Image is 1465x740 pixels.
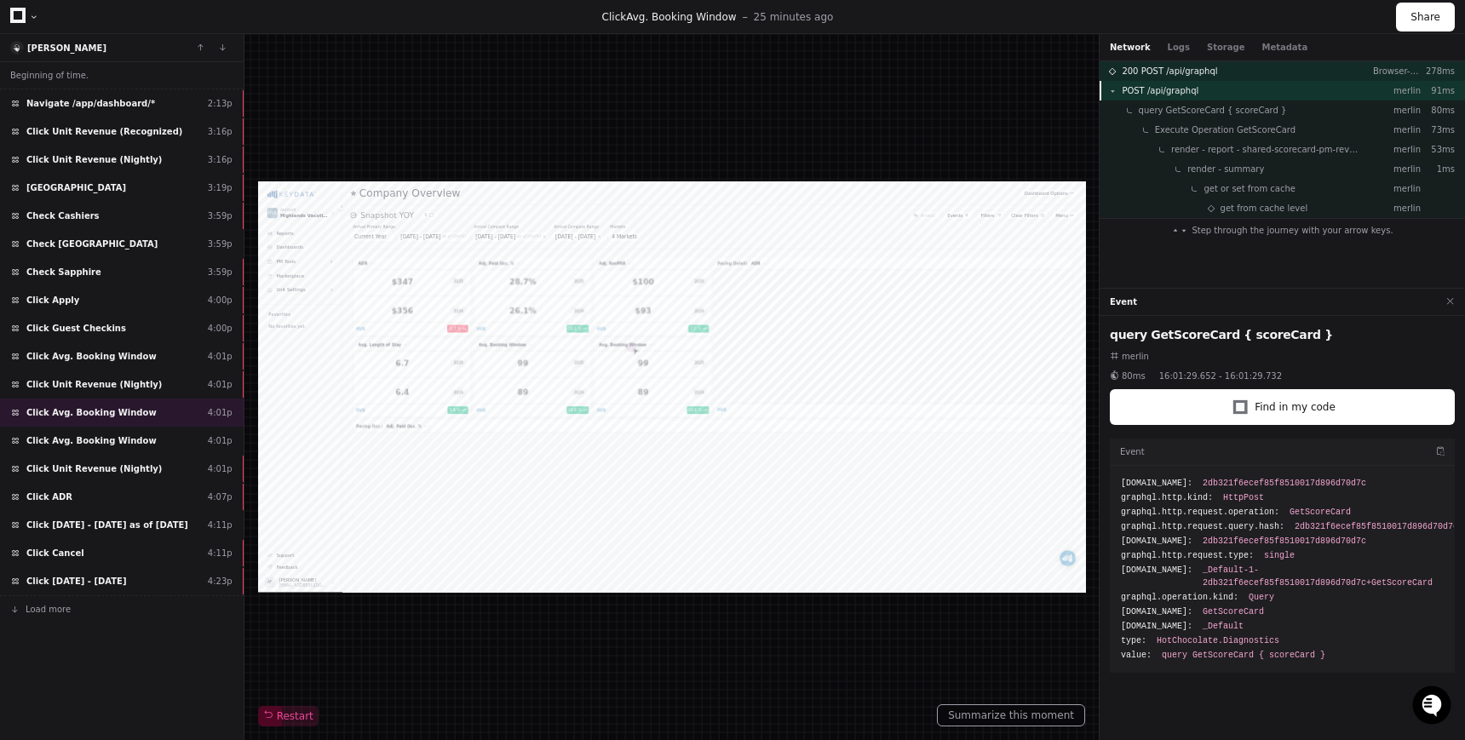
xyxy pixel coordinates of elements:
span: 89 [1000,544,1028,568]
p: merlin [1373,163,1421,175]
span: 99 [683,468,711,491]
div: 4:01p [208,462,233,475]
p: 53ms [1421,143,1455,156]
span: merlin [1122,350,1149,363]
div: 3:59p [208,209,233,222]
div: ADR [1297,209,1324,223]
div: [DATE] - [DATE] [375,135,480,156]
button: Metadata [1261,41,1307,54]
div: HVR [257,375,282,402]
h2: query GetScoreCard { scoreCard } [1110,326,1455,343]
button: Event [1110,295,1137,308]
div: 2024 [1143,331,1181,352]
span: [DOMAIN_NAME]: [1121,564,1192,577]
button: Start new chat [290,132,310,152]
span: Click [DATE] - [DATE] [26,575,126,588]
p: merlin [1373,123,1421,136]
span: 2db321f6ecef85f8510017d896d70d7c [1203,477,1366,490]
p: 1ms [1421,163,1455,175]
div: Arrival Compare Range [561,114,769,131]
img: 1736555170064-99ba0984-63c1-480f-8ee9-699278ef63ed [17,127,48,158]
p: merlin [1373,182,1421,195]
div: 4:07p [208,490,233,503]
p: merlin [1373,143,1421,156]
span: Click Unit Revenue (Recognized) [26,125,182,138]
span: HVR [26,77,49,90]
div: 10.6 % [1129,593,1187,613]
div: 5.9 % [498,593,553,613]
div: 2024 [508,331,546,352]
span: 2db321f6ecef85f8510017d896d70d7c [1203,535,1366,548]
div: 2024 [508,546,546,566]
div: 4:11p [208,519,233,531]
div: as of [DATE] [681,139,744,152]
div: HVR [575,589,600,617]
span: Check Sapphire [26,266,101,278]
div: HVR [1209,589,1234,617]
div: Adj. Paid Occ. % [336,639,430,652]
div: as of [DATE] [484,139,546,152]
span: 99 [1000,468,1028,491]
span: Reports [48,128,94,145]
span: HttpPost [1223,491,1264,504]
img: 12.svg [12,43,23,54]
span: Marketplace [48,240,121,257]
p: 278ms [1421,65,1455,77]
span: render - summary [1187,163,1264,175]
div: We're offline, we'll be back soon [58,144,222,158]
span: 16:01:29.652 - 16:01:29.732 [1159,370,1282,382]
a: [PERSON_NAME] [27,43,106,53]
div: Avg. Booking Window [896,424,1023,438]
div: [DATE] - [DATE] [572,135,678,156]
p: 80ms [1421,104,1455,117]
span: Navigate /app/dashboard/* [26,97,155,110]
div: Markets [920,113,1009,130]
span: Click Avg. Booking Window [26,406,157,419]
span: Click Apply [26,294,79,307]
div: Current Year [253,135,337,156]
span: 80ms [1122,370,1146,382]
span: Click Unit Revenue (Nightly) [26,153,162,166]
p: 91ms [1421,84,1455,97]
button: Collapse sidebar [209,54,231,77]
span: render - report - shared-scorecard-pm-revenue-arrival [1171,143,1359,156]
span: value: [1121,649,1152,662]
span: PM Tools [48,203,98,220]
div: 3:16p [208,125,233,138]
span: Execute Operation GetScoreCard [1155,123,1296,136]
span: Dashboards [48,165,118,182]
div: HVR [575,375,600,402]
span: Find in my code [1255,400,1336,414]
span: GetScoreCard [1290,506,1351,519]
span: Pylon [169,179,206,192]
p: merlin [1373,104,1421,117]
span: 28.7% [662,253,732,277]
span: Click Avg. Booking Window [26,350,157,363]
p: 25 minutes ago [754,10,834,24]
span: $93 [992,330,1035,353]
button: 0 [427,77,474,101]
a: Marketplace [14,232,207,266]
a: Reports [14,119,207,153]
span: Avg. Booking Window [626,11,736,23]
div: HVR [892,589,916,617]
div: 2025 [508,255,546,275]
span: Click Unit Revenue (Nightly) [26,378,162,391]
div: Highlands Vacation Rentals [58,82,183,99]
span: 89 [683,544,711,568]
span: 6.7 [361,468,398,491]
span: Click ADR [26,490,72,503]
div: 2024 [826,331,864,352]
iframe: Open customer support [1410,684,1456,730]
span: graphql.http.request.type: [1121,549,1254,562]
span: GetScoreCard [1203,605,1264,618]
h1: Snapshot YOY [266,72,413,106]
div: Arrival Primary Range [242,114,360,131]
div: Adj. RevPAR [896,209,968,223]
div: HVR [257,589,282,617]
img: KD-Logo3.png [4,4,38,38]
div: 2025 [826,469,864,490]
button: Logs [1168,41,1190,54]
